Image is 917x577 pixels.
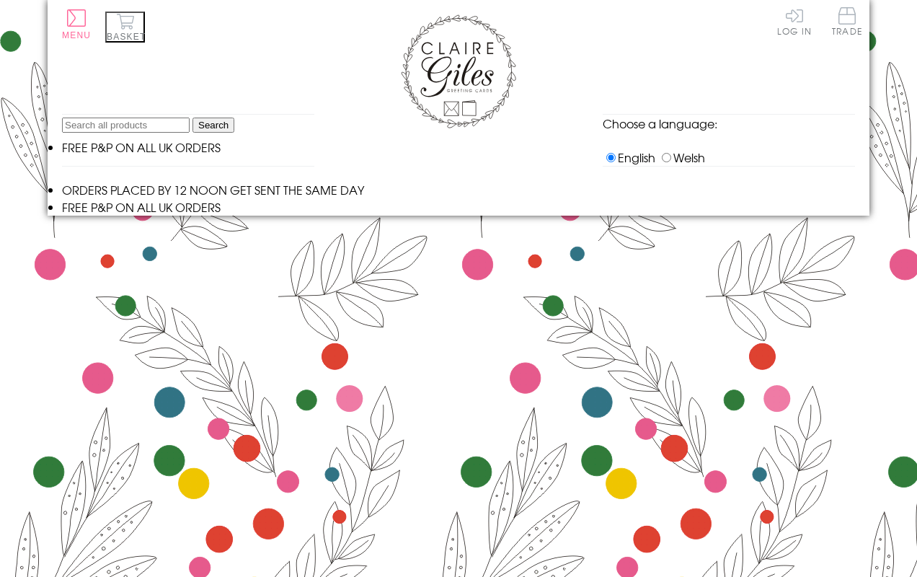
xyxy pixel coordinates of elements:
img: Claire Giles Greetings Cards [401,14,516,128]
span: FREE P&P ON ALL UK ORDERS [62,198,221,216]
button: Menu [62,9,91,40]
a: Log In [777,7,812,35]
input: English [606,153,616,162]
input: Search [192,118,234,133]
label: Welsh [658,149,705,166]
input: Welsh [662,153,671,162]
p: Choose a language: [603,115,855,132]
a: Trade [832,7,862,38]
span: Menu [62,30,91,40]
span: Trade [832,7,862,35]
input: Search all products [62,118,190,133]
label: English [603,149,655,166]
span: ORDERS PLACED BY 12 NOON GET SENT THE SAME DAY [62,181,364,198]
button: Basket [105,12,145,43]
